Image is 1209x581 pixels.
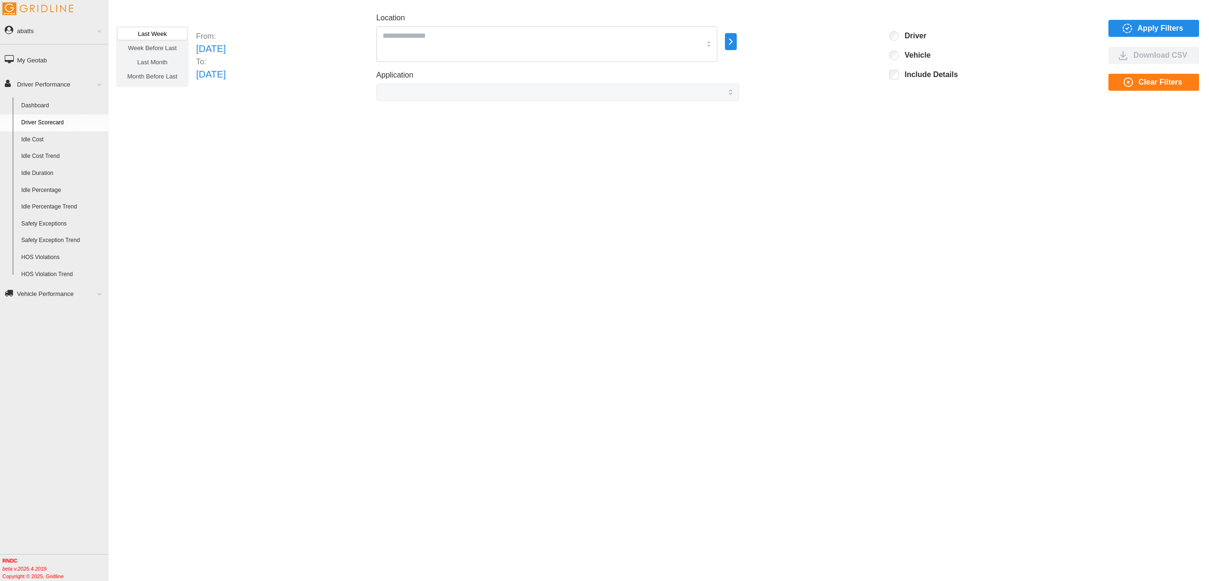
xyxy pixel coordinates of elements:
a: Idle Cost [17,131,109,148]
a: Dashboard [17,97,109,114]
a: Safety Exceptions [17,216,109,233]
span: Last Week [138,30,167,37]
a: HOS Violations [17,249,109,266]
a: Driver Scorecard [17,114,109,131]
label: Include Details [899,70,958,79]
label: Application [376,69,413,81]
label: Location [376,12,405,24]
p: To: [196,56,226,67]
a: Safety Exception Trend [17,232,109,249]
button: Download CSV [1108,47,1199,64]
a: Idle Cost Trend [17,148,109,165]
button: Clear Filters [1108,74,1199,91]
a: Idle Percentage Trend [17,199,109,216]
p: From: [196,31,226,42]
a: Idle Duration [17,165,109,182]
span: Month Before Last [128,73,178,80]
span: Last Month [137,59,167,66]
span: Download CSV [1133,47,1187,63]
span: Week Before Last [128,44,177,52]
span: Clear Filters [1139,74,1182,90]
a: Idle Percentage [17,182,109,199]
button: Apply Filters [1108,20,1199,37]
i: beta v.2025.4.2019 [2,566,46,572]
span: Apply Filters [1138,20,1183,36]
a: HOS Violation Trend [17,266,109,283]
div: Copyright © 2025, Gridline [2,557,109,580]
label: Vehicle [899,51,930,60]
img: Gridline [2,2,73,15]
b: RNDC [2,558,17,564]
p: [DATE] [196,67,226,82]
label: Driver [899,31,926,41]
p: [DATE] [196,42,226,56]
